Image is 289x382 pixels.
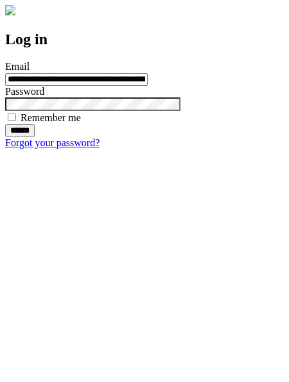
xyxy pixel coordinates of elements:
label: Remember me [21,112,81,123]
label: Email [5,61,30,72]
label: Password [5,86,44,97]
a: Forgot your password? [5,137,100,148]
h2: Log in [5,31,284,48]
img: logo-4e3dc11c47720685a147b03b5a06dd966a58ff35d612b21f08c02c0306f2b779.png [5,5,15,15]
